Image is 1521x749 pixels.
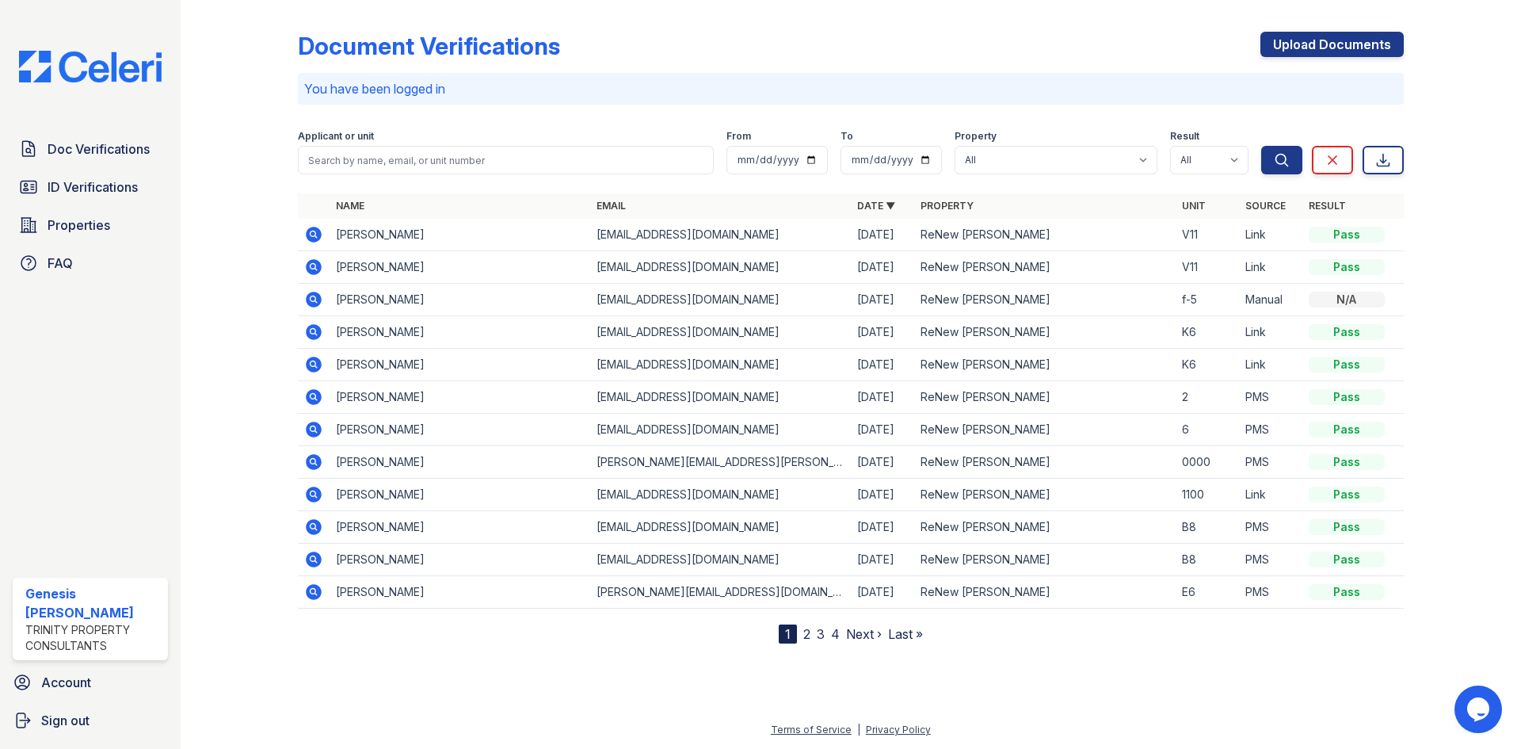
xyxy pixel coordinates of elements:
a: Name [336,200,364,212]
td: [EMAIL_ADDRESS][DOMAIN_NAME] [590,349,851,381]
div: Pass [1309,324,1385,340]
td: [DATE] [851,349,914,381]
td: [EMAIL_ADDRESS][DOMAIN_NAME] [590,381,851,414]
label: Result [1170,130,1199,143]
p: You have been logged in [304,79,1397,98]
span: Doc Verifications [48,139,150,159]
a: Property [921,200,974,212]
td: [DATE] [851,381,914,414]
a: 3 [817,626,825,642]
div: Pass [1309,584,1385,600]
div: Pass [1309,487,1385,503]
td: [DATE] [851,544,914,576]
td: Link [1239,251,1302,284]
span: FAQ [48,254,73,273]
span: ID Verifications [48,178,138,197]
div: Pass [1309,357,1385,373]
td: V11 [1176,251,1239,284]
a: Properties [13,209,168,241]
span: Account [41,673,91,692]
td: Link [1239,349,1302,381]
a: Account [6,667,174,698]
span: Sign out [41,711,90,730]
td: PMS [1239,414,1302,446]
td: [EMAIL_ADDRESS][DOMAIN_NAME] [590,251,851,284]
td: [PERSON_NAME][EMAIL_ADDRESS][PERSON_NAME][DOMAIN_NAME] [590,446,851,479]
div: Pass [1309,552,1385,567]
td: [PERSON_NAME] [330,219,590,251]
td: ReNew [PERSON_NAME] [914,349,1175,381]
td: ReNew [PERSON_NAME] [914,219,1175,251]
td: [PERSON_NAME] [330,446,590,479]
div: 1 [779,625,797,644]
td: Link [1239,316,1302,349]
a: Last » [888,626,923,642]
td: 1100 [1176,479,1239,511]
td: [DATE] [851,479,914,511]
a: Email [597,200,626,212]
a: Sign out [6,705,174,736]
td: [PERSON_NAME] [330,284,590,316]
a: 4 [831,626,840,642]
td: 2 [1176,381,1239,414]
td: PMS [1239,446,1302,479]
td: [PERSON_NAME] [330,316,590,349]
td: [DATE] [851,316,914,349]
td: K6 [1176,316,1239,349]
td: [PERSON_NAME][EMAIL_ADDRESS][DOMAIN_NAME] [590,576,851,609]
a: Upload Documents [1260,32,1404,57]
a: Doc Verifications [13,133,168,165]
div: | [857,724,860,736]
td: [DATE] [851,414,914,446]
a: Privacy Policy [866,724,931,736]
a: 2 [803,626,810,642]
a: Date ▼ [857,200,895,212]
input: Search by name, email, or unit number [298,146,714,174]
td: E6 [1176,576,1239,609]
td: ReNew [PERSON_NAME] [914,446,1175,479]
div: Pass [1309,422,1385,438]
td: Link [1239,219,1302,251]
td: [EMAIL_ADDRESS][DOMAIN_NAME] [590,479,851,511]
div: Trinity Property Consultants [25,622,162,654]
td: PMS [1239,381,1302,414]
td: [PERSON_NAME] [330,479,590,511]
td: f-5 [1176,284,1239,316]
td: Link [1239,479,1302,511]
span: Properties [48,216,110,235]
a: ID Verifications [13,171,168,203]
td: [PERSON_NAME] [330,381,590,414]
div: Genesis [PERSON_NAME] [25,584,162,622]
td: [PERSON_NAME] [330,251,590,284]
td: [EMAIL_ADDRESS][DOMAIN_NAME] [590,284,851,316]
label: From [726,130,751,143]
td: ReNew [PERSON_NAME] [914,316,1175,349]
td: [DATE] [851,251,914,284]
label: Applicant or unit [298,130,374,143]
td: K6 [1176,349,1239,381]
td: [PERSON_NAME] [330,414,590,446]
td: ReNew [PERSON_NAME] [914,479,1175,511]
td: [DATE] [851,446,914,479]
label: To [841,130,853,143]
td: [EMAIL_ADDRESS][DOMAIN_NAME] [590,511,851,544]
div: Pass [1309,454,1385,470]
a: Terms of Service [771,724,852,736]
td: [PERSON_NAME] [330,576,590,609]
td: B8 [1176,544,1239,576]
a: Result [1309,200,1346,212]
td: [EMAIL_ADDRESS][DOMAIN_NAME] [590,316,851,349]
td: PMS [1239,544,1302,576]
td: 0000 [1176,446,1239,479]
a: Next › [846,626,882,642]
div: N/A [1309,292,1385,308]
td: Manual [1239,284,1302,316]
td: B8 [1176,511,1239,544]
div: Document Verifications [298,32,560,60]
img: CE_Logo_Blue-a8612792a0a2168367f1c8372b55b34899dd931a85d93a1a3d3e32e68fde9ad4.png [6,51,174,82]
a: FAQ [13,247,168,279]
div: Pass [1309,389,1385,405]
td: [DATE] [851,511,914,544]
td: [DATE] [851,284,914,316]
